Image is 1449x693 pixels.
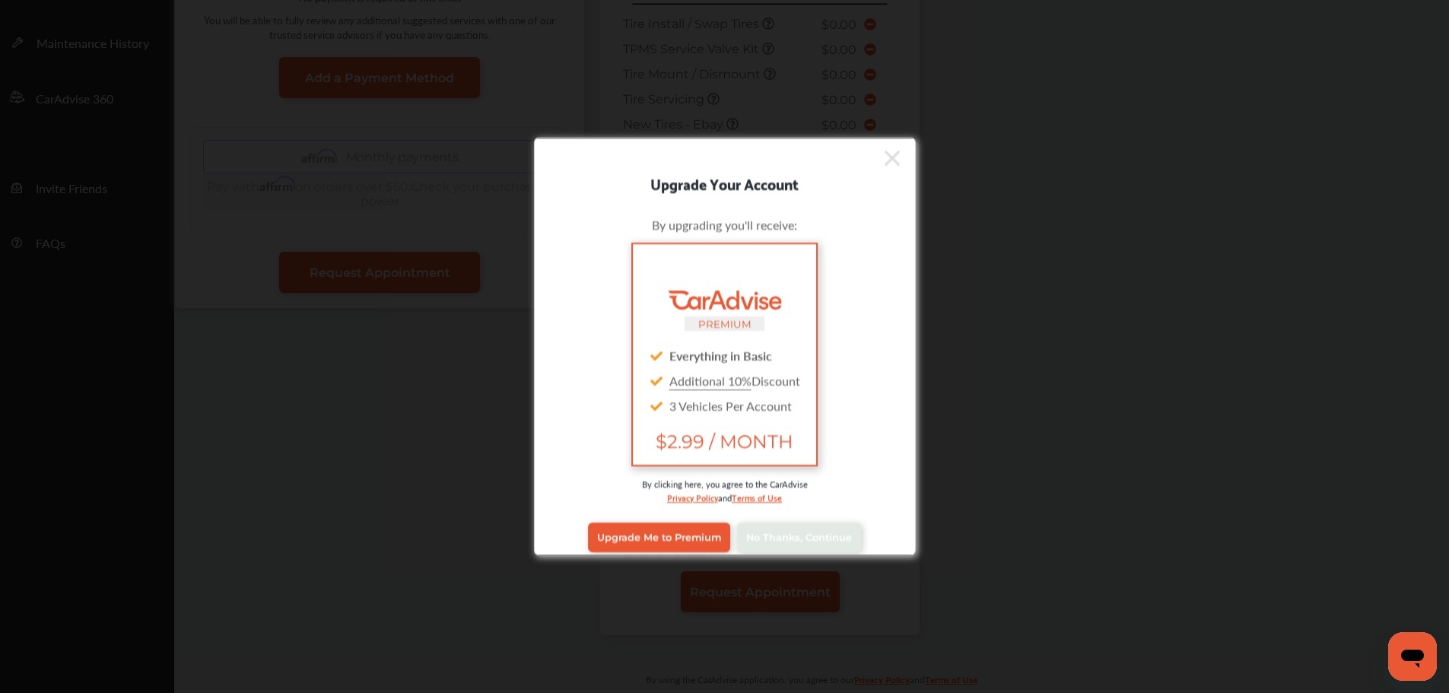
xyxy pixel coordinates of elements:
span: No Thanks, Continue [746,532,852,543]
span: Upgrade Me to Premium [597,532,721,543]
a: No Thanks, Continue [737,523,861,552]
div: By clicking here, you agree to the CarAdvise and [558,477,892,519]
small: PREMIUM [698,317,752,329]
a: Privacy Policy [667,489,718,504]
div: 3 Vehicles Per Account [645,393,803,418]
strong: Everything in Basic [669,346,772,364]
a: Terms of Use [732,489,782,504]
iframe: Button to launch messaging window [1388,632,1437,681]
span: Discount [669,371,800,389]
div: Upgrade Your Account [535,170,915,195]
span: $2.99 / MONTH [645,430,803,452]
u: Additional 10% [669,371,752,389]
a: Upgrade Me to Premium [588,523,730,552]
div: By upgrading you'll receive: [558,215,892,233]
